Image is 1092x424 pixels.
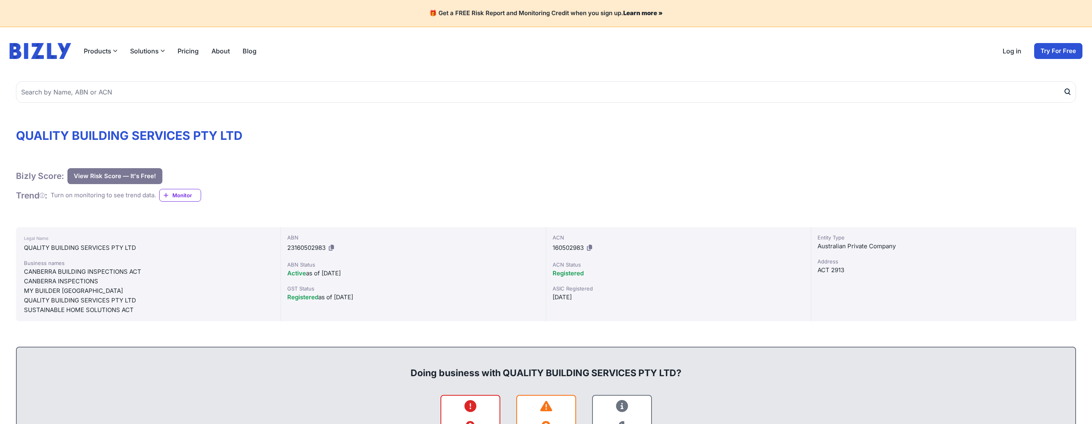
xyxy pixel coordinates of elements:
div: Turn on monitoring to see trend data. [51,191,156,200]
a: Try For Free [1034,43,1082,59]
div: CANBERRA BUILDING INSPECTIONS ACT [24,267,273,277]
div: ACN [553,234,804,241]
div: Entity Type [818,234,1069,241]
span: Monitor [172,191,201,199]
button: View Risk Score — It's Free! [67,168,162,184]
a: Monitor [159,189,201,202]
div: CANBERRA INSPECTIONS [24,277,273,286]
div: ACN Status [553,261,804,269]
span: Registered [287,293,318,301]
button: Solutions [130,46,165,56]
div: GST Status [287,285,539,292]
div: Business names [24,259,273,267]
div: Australian Private Company [818,241,1069,251]
div: ABN Status [287,261,539,269]
div: Address [818,257,1069,265]
div: Doing business with QUALITY BUILDING SERVICES PTY LTD? [25,354,1067,379]
span: 160502983 [553,244,584,251]
div: [DATE] [553,292,804,302]
div: SUSTAINABLE HOME SOLUTIONS ACT [24,305,273,315]
a: Learn more » [623,9,663,17]
div: ABN [287,234,539,241]
span: 23160502983 [287,244,326,251]
span: Registered [553,269,584,277]
a: Log in [1003,46,1021,56]
div: as of [DATE] [287,292,539,302]
button: Products [84,46,117,56]
div: QUALITY BUILDING SERVICES PTY LTD [24,296,273,305]
span: Active [287,269,306,277]
a: About [211,46,230,56]
div: QUALITY BUILDING SERVICES PTY LTD [24,243,273,253]
div: Legal Name [24,234,273,243]
a: Blog [243,46,257,56]
h4: 🎁 Get a FREE Risk Report and Monitoring Credit when you sign up. [10,10,1082,17]
h1: QUALITY BUILDING SERVICES PTY LTD [16,128,1076,143]
h1: Bizly Score: [16,171,64,181]
a: Pricing [178,46,199,56]
div: ASIC Registered [553,285,804,292]
input: Search by Name, ABN or ACN [16,81,1076,103]
div: ACT 2913 [818,265,1069,275]
div: as of [DATE] [287,269,539,278]
div: MY BUILDER [GEOGRAPHIC_DATA] [24,286,273,296]
h1: Trend : [16,190,47,201]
